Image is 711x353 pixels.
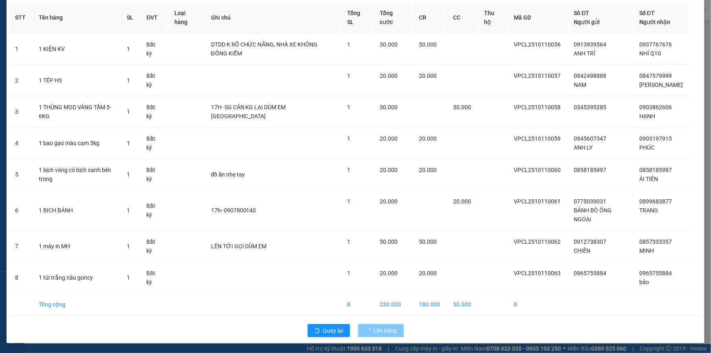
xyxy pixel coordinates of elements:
[9,262,32,293] td: 8
[32,190,120,231] td: 1 BICH BÁNH
[348,41,351,48] span: 1
[373,2,412,33] th: Tổng cước
[447,2,478,33] th: CC
[140,159,168,190] td: Bất kỳ
[639,113,655,119] span: HẠNH
[127,274,130,281] span: 1
[574,41,607,48] span: 0913939564
[211,207,256,214] span: 17h- 0907800140
[574,19,600,25] span: Người gửi
[127,77,130,84] span: 1
[140,2,168,33] th: ĐVT
[639,41,672,48] span: 0937767676
[7,17,64,28] div: 0345395285
[140,33,168,65] td: Bất kỳ
[639,10,655,16] span: Số ĐT
[9,190,32,231] td: 6
[514,167,561,173] span: VPCL2510110060
[32,293,120,316] td: Tổng cộng
[68,55,88,63] span: Chưa :
[639,207,658,214] span: TRANG
[514,104,561,110] span: VPCL2510110058
[639,279,649,285] span: bảo
[514,135,561,142] span: VPCL2510110059
[32,159,120,190] td: 1 bịch vàng có bịch xanh bên trong
[365,328,374,333] span: loading
[7,33,19,41] span: DĐ:
[7,8,20,16] span: Gửi:
[140,96,168,128] td: Bất kỳ
[127,207,130,214] span: 1
[9,231,32,262] td: 7
[9,2,32,33] th: STT
[419,238,437,245] span: 50.000
[348,167,351,173] span: 1
[348,104,351,110] span: 1
[70,7,152,26] div: VP [GEOGRAPHIC_DATA]
[639,167,672,173] span: 0858185997
[419,73,437,79] span: 20.000
[380,41,398,48] span: 50.000
[639,73,672,79] span: 0847579999
[639,144,654,151] span: PHÚC
[639,198,672,205] span: 0899683877
[323,326,343,335] span: Quay lại
[358,324,404,337] button: Lên hàng
[508,2,568,33] th: Mã GD
[453,104,471,110] span: 30.000
[127,108,130,115] span: 1
[639,176,658,182] span: ÁI TIÊN
[348,198,351,205] span: 1
[211,104,286,119] span: 17H -SG CÂN KG LẠI DÙM EM [GEOGRAPHIC_DATA]
[32,262,120,293] td: 1 túi trắng nâu goncy
[140,65,168,96] td: Bất kỳ
[348,238,351,245] span: 1
[514,73,561,79] span: VPCL2510110057
[140,231,168,262] td: Bất kỳ
[419,167,437,173] span: 20.000
[514,270,561,276] span: VPCL2510110063
[308,324,350,337] button: rollbackQuay lại
[639,238,672,245] span: 0857333357
[9,128,32,159] td: 4
[380,135,398,142] span: 20.000
[419,135,437,142] span: 20.000
[453,198,471,205] span: 20.000
[9,33,32,65] td: 1
[168,2,204,33] th: Loại hàng
[380,73,398,79] span: 20.000
[574,247,591,254] span: CHIẾN
[140,190,168,231] td: Bất kỳ
[380,167,398,173] span: 20.000
[374,326,397,335] span: Lên hàng
[32,231,120,262] td: 1 máy in MH
[68,53,153,64] div: 30.000
[574,198,607,205] span: 0775039031
[639,82,683,88] span: [PERSON_NAME]
[574,104,607,110] span: 0345395285
[127,140,130,146] span: 1
[32,96,120,128] td: 1 THÙNG MOD VÀNG TẦM 5-6KG
[639,270,672,276] span: 0965755884
[639,135,672,142] span: 0903197915
[380,238,398,245] span: 50.000
[639,247,654,254] span: MINH
[314,328,320,334] span: rollback
[32,65,120,96] td: 1 TÉP HS
[574,207,612,223] span: BÁNH BÒ ÔNG NGOẠI
[341,2,374,33] th: Tổng SL
[70,26,152,36] div: HẠNH
[373,293,412,316] td: 230.000
[380,104,398,110] span: 30.000
[211,243,267,249] span: LÊN TỚI GỌI DÙM EM
[419,270,437,276] span: 20.000
[574,73,607,79] span: 0842498888
[32,128,120,159] td: 1 bao gạo màu cam 5kg
[348,135,351,142] span: 1
[574,238,607,245] span: 0912738307
[380,270,398,276] span: 20.000
[380,198,398,205] span: 20.000
[140,262,168,293] td: Bất kỳ
[508,293,568,316] td: 8
[205,2,341,33] th: Ghi chú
